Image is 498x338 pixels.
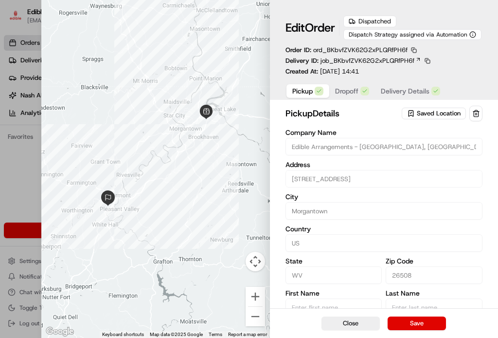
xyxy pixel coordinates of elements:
p: Order ID: [285,46,408,55]
button: Saved Location [402,107,467,120]
span: Map data ©2025 Google [150,332,203,337]
a: Terms (opens in new tab) [209,332,222,337]
h1: Edit [285,20,335,36]
div: 💻 [82,142,90,150]
input: 869 Venture Dr Suite 400, Morgantown, WV 26508, USA [285,170,482,188]
label: Company Name [285,129,482,136]
h2: pickup Details [285,107,400,120]
input: Enter last name [386,299,482,316]
div: Dispatched [343,16,396,27]
img: 1736555255976-a54dd68f-1ca7-489b-9aae-adbdc363a1c4 [10,93,27,111]
a: job_BKbvfZVK62G2xPLQRfPH6f [320,56,421,65]
button: Close [321,317,380,330]
span: Dispatch Strategy assigned via Automation [349,31,467,38]
label: City [285,193,482,200]
a: Open this area in Google Maps (opens a new window) [44,325,76,338]
label: First Name [285,290,382,297]
span: Delivery Details [381,86,429,96]
div: We're available if you need us! [33,103,123,111]
span: job_BKbvfZVK62G2xPLQRfPH6f [320,56,414,65]
span: Pylon [97,165,118,172]
input: Clear [25,63,160,73]
img: Nash [10,10,29,29]
span: Pickup [292,86,313,96]
input: Enter zip code [386,266,482,284]
button: Zoom out [246,307,265,326]
input: Enter company name [285,138,482,155]
span: API Documentation [92,141,156,151]
button: Keyboard shortcuts [102,331,144,338]
button: Start new chat [165,96,177,108]
img: Google [44,325,76,338]
a: 💻API Documentation [78,137,160,155]
a: Powered byPylon [69,165,118,172]
p: Created At: [285,67,359,76]
button: Dispatch Strategy assigned via Automation [343,29,481,40]
div: 📗 [10,142,18,150]
label: Last Name [386,290,482,297]
span: Order [305,20,335,36]
span: ord_BKbvfZVK62G2xPLQRfPH6f [313,46,408,54]
input: Enter state [285,266,382,284]
label: State [285,258,382,264]
span: Saved Location [417,109,461,118]
a: 📗Knowledge Base [6,137,78,155]
span: [DATE] 14:41 [320,67,359,75]
a: Report a map error [228,332,267,337]
p: Welcome 👋 [10,39,177,55]
button: Map camera controls [246,252,265,271]
div: Delivery ID: [285,56,432,65]
label: Zip Code [386,258,482,264]
span: Knowledge Base [19,141,74,151]
button: Save [388,317,446,330]
button: Zoom in [246,287,265,306]
input: Enter first name [285,299,382,316]
label: Address [285,161,482,168]
label: Country [285,225,482,232]
input: Enter city [285,202,482,220]
span: Dropoff [335,86,358,96]
div: Start new chat [33,93,160,103]
input: Enter country [285,234,482,252]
